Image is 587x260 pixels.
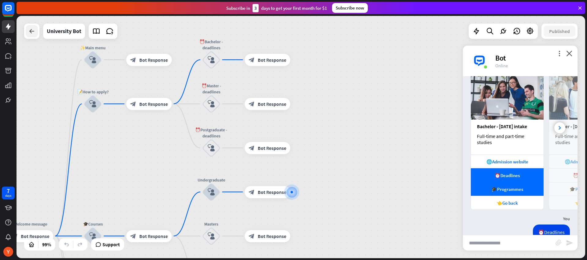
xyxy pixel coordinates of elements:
span: Bot Response [258,145,286,151]
span: Bot Response [21,233,49,239]
div: University Bot [47,24,81,39]
span: Support [102,240,120,249]
span: Bot Response [139,233,168,239]
i: close [566,50,572,56]
div: ⏰Postgraduate - deadlines [193,127,229,139]
div: Subscribe now [332,3,368,13]
div: 🎓Programmes [474,186,541,192]
div: 🎓Courses [75,221,111,227]
div: Subscribe in days to get your first month for $1 [226,4,327,12]
i: block_bot_response [249,189,255,195]
i: send [566,239,573,247]
i: block_user_input [89,232,97,240]
i: block_user_input [89,100,97,107]
div: Bachelor - [DATE] intake [477,123,537,129]
div: ⏰Deadlines [474,173,541,178]
span: Bot Response [139,57,168,63]
i: block_user_input [89,56,97,63]
i: block_user_input [208,144,215,152]
i: block_user_input [208,100,215,107]
i: block_bot_response [249,101,255,107]
div: 👈Go back [474,200,541,206]
div: ⏰Master - deadlines [193,83,229,95]
div: ✨Main menu [75,45,111,51]
i: block_user_input [208,188,215,196]
i: block_bot_response [130,233,136,239]
i: block_bot_response [130,101,136,107]
i: block_bot_response [12,233,18,239]
i: block_user_input [208,56,215,63]
div: 3 [253,4,259,12]
div: 99% [40,240,53,249]
div: ⏰Bachelor - deadlines [193,39,229,51]
a: 7 days [2,187,15,199]
div: Full-time and part-time studies [477,133,537,145]
i: block_bot_response [249,233,255,239]
span: Bot Response [258,101,286,107]
div: Undergraduate [193,177,229,183]
button: Published [544,26,575,37]
i: block_bot_response [249,57,255,63]
i: block_bot_response [130,57,136,63]
button: Open LiveChat chat widget [5,2,23,21]
i: block_user_input [208,232,215,240]
span: Bot Response [139,101,168,107]
span: Bot Response [258,189,286,195]
span: Bot Response [258,233,286,239]
div: 7 [7,188,10,194]
div: Masters [193,221,229,227]
i: block_attachment [556,240,562,246]
div: 📝How to apply? [75,89,111,95]
div: ⏰Deadlines [533,225,570,240]
div: Welcome message [3,221,58,227]
div: Online [495,63,570,69]
i: block_bot_response [249,145,255,151]
div: 🌐Admission website [474,159,541,165]
i: more_vert [556,50,562,56]
span: You [563,216,570,221]
div: Bot [495,53,570,63]
span: Bot Response [258,57,286,63]
div: days [5,194,11,198]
